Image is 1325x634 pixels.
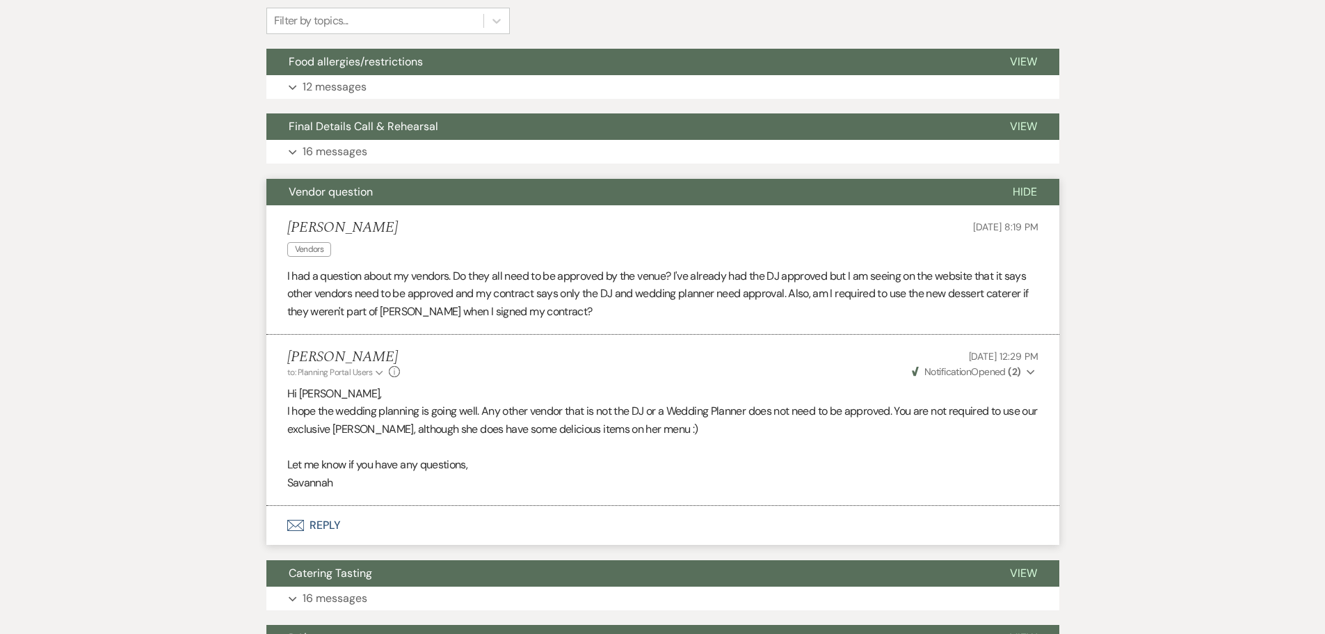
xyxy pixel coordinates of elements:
h5: [PERSON_NAME] [287,219,398,237]
h5: [PERSON_NAME] [287,349,401,366]
span: to: Planning Portal Users [287,367,373,378]
p: I hope the wedding planning is going well. Any other vendor that is not the DJ or a Wedding Plann... [287,402,1038,438]
span: Food allergies/restrictions [289,54,423,69]
p: I had a question about my vendors. Do they all need to be approved by the venue? I've already had... [287,267,1038,321]
button: 12 messages [266,75,1059,99]
button: Hide [990,179,1059,205]
span: Notification [924,365,971,378]
button: Reply [266,506,1059,545]
button: View [988,560,1059,587]
span: View [1010,566,1037,580]
p: 16 messages [303,589,367,608]
button: Final Details Call & Rehearsal [266,113,988,140]
span: View [1010,54,1037,69]
span: [DATE] 8:19 PM [973,221,1038,233]
span: Hide [1013,184,1037,199]
button: View [988,49,1059,75]
p: 16 messages [303,143,367,161]
button: NotificationOpened (2) [910,365,1038,379]
strong: ( 2 ) [1008,365,1020,378]
span: Final Details Call & Rehearsal [289,119,438,134]
button: 16 messages [266,140,1059,164]
p: Hi [PERSON_NAME], [287,385,1038,403]
span: Vendors [287,242,332,257]
p: 12 messages [303,78,367,96]
button: Vendor question [266,179,990,205]
span: [DATE] 12:29 PM [969,350,1038,363]
p: Let me know if you have any questions, [287,456,1038,474]
p: Savannah [287,474,1038,492]
span: Catering Tasting [289,566,372,580]
button: 16 messages [266,587,1059,610]
span: View [1010,119,1037,134]
button: Catering Tasting [266,560,988,587]
span: Vendor question [289,184,373,199]
button: to: Planning Portal Users [287,366,386,379]
span: Opened [912,365,1021,378]
div: Filter by topics... [274,13,348,29]
button: Food allergies/restrictions [266,49,988,75]
button: View [988,113,1059,140]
